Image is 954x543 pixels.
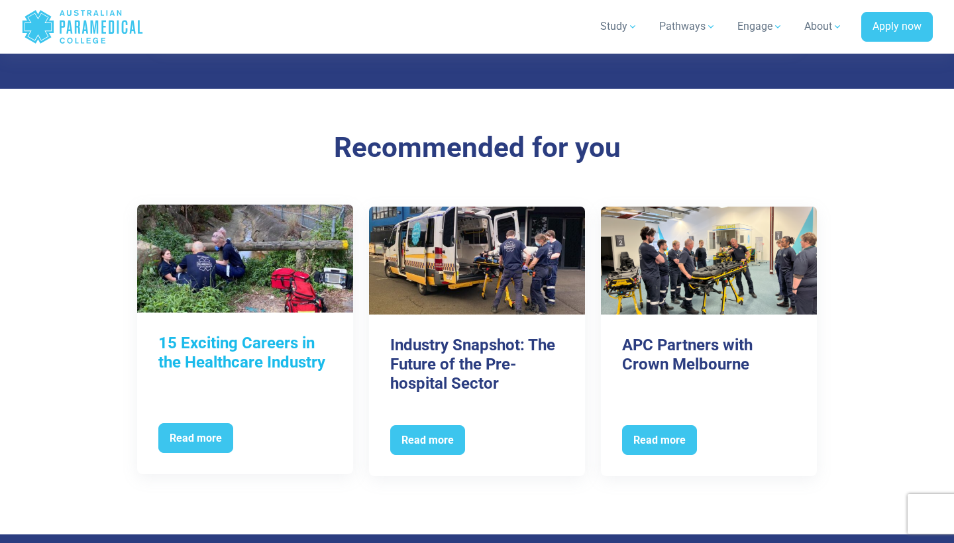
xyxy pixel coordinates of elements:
[390,336,564,393] h3: Industry Snapshot: The Future of the Pre-hospital Sector
[89,131,865,165] h3: Recommended for you
[796,8,851,45] a: About
[622,336,796,374] h3: APC Partners with Crown Melbourne
[369,207,585,315] img: Industry Snapshot: The Future of the Pre-hospital Sector
[861,12,933,42] a: Apply now
[651,8,724,45] a: Pathways
[390,425,465,456] span: Read more
[622,425,697,456] span: Read more
[592,8,646,45] a: Study
[729,8,791,45] a: Engage
[369,207,585,476] a: Industry Snapshot: The Future of the Pre-hospital Sector Read more
[137,205,353,474] a: 15 Exciting Careers in the Healthcare Industry Read more
[158,423,233,454] span: Read more
[137,205,353,313] img: 15 Exciting Careers in the Healthcare Industry
[601,207,817,315] img: APC Partners with Crown Melbourne
[21,5,144,48] a: Australian Paramedical College
[158,334,332,372] h3: 15 Exciting Careers in the Healthcare Industry
[601,207,817,476] a: APC Partners with Crown Melbourne Read more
